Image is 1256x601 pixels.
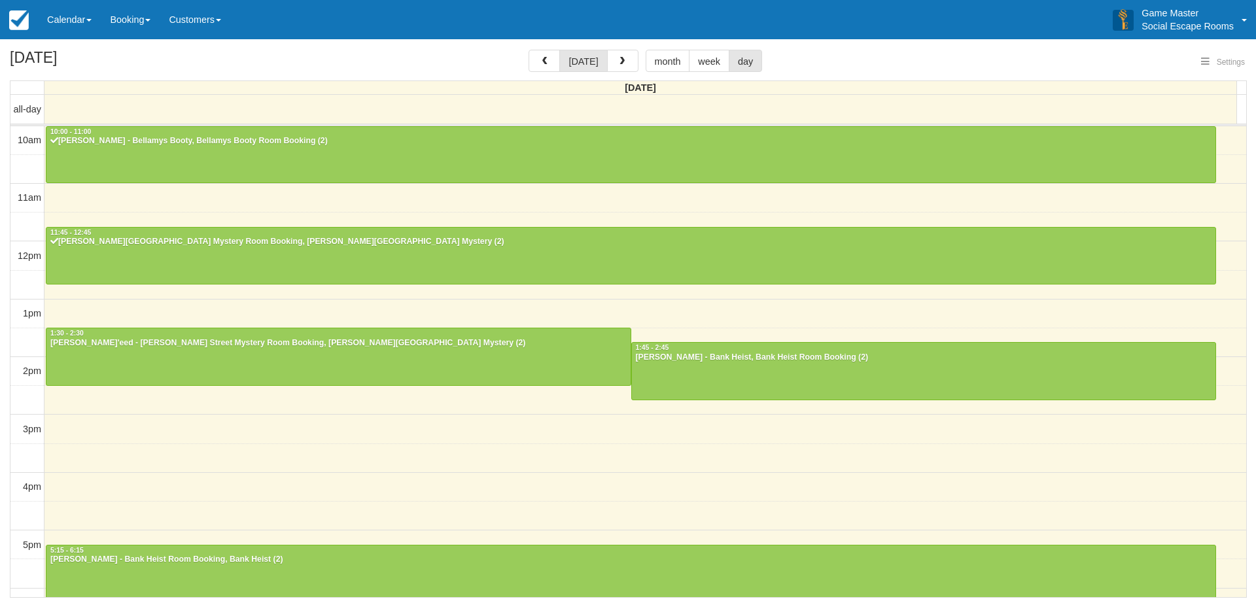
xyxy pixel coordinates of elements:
button: day [729,50,762,72]
span: Settings [1217,58,1245,67]
button: month [646,50,690,72]
span: 4pm [23,481,41,492]
h2: [DATE] [10,50,175,74]
a: 10:00 - 11:00[PERSON_NAME] - Bellamys Booty, Bellamys Booty Room Booking (2) [46,126,1216,184]
span: 1:45 - 2:45 [636,344,669,351]
a: 1:30 - 2:30[PERSON_NAME]'eed - [PERSON_NAME] Street Mystery Room Booking, [PERSON_NAME][GEOGRAPHI... [46,328,631,385]
span: [DATE] [625,82,656,93]
p: Social Escape Rooms [1142,20,1234,33]
p: Game Master [1142,7,1234,20]
div: [PERSON_NAME] - Bellamys Booty, Bellamys Booty Room Booking (2) [50,136,1212,146]
span: 5pm [23,540,41,550]
a: 1:45 - 2:45[PERSON_NAME] - Bank Heist, Bank Heist Room Booking (2) [631,342,1217,400]
span: 10:00 - 11:00 [50,128,91,135]
div: [PERSON_NAME] - Bank Heist, Bank Heist Room Booking (2) [635,352,1213,363]
div: [PERSON_NAME][GEOGRAPHIC_DATA] Mystery Room Booking, [PERSON_NAME][GEOGRAPHIC_DATA] Mystery (2) [50,237,1212,247]
span: 11am [18,192,41,203]
span: 12pm [18,250,41,261]
span: 10am [18,135,41,145]
img: A3 [1113,9,1134,30]
button: week [689,50,729,72]
span: 3pm [23,424,41,434]
span: 2pm [23,366,41,376]
span: all-day [14,104,41,114]
span: 1:30 - 2:30 [50,330,84,337]
a: 11:45 - 12:45[PERSON_NAME][GEOGRAPHIC_DATA] Mystery Room Booking, [PERSON_NAME][GEOGRAPHIC_DATA] ... [46,227,1216,284]
img: checkfront-main-nav-mini-logo.png [9,10,29,30]
span: 11:45 - 12:45 [50,229,91,236]
button: Settings [1193,53,1253,72]
div: [PERSON_NAME]'eed - [PERSON_NAME] Street Mystery Room Booking, [PERSON_NAME][GEOGRAPHIC_DATA] Mys... [50,338,627,349]
span: 1pm [23,308,41,318]
button: [DATE] [559,50,607,72]
span: 5:15 - 6:15 [50,547,84,554]
div: [PERSON_NAME] - Bank Heist Room Booking, Bank Heist (2) [50,555,1212,565]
